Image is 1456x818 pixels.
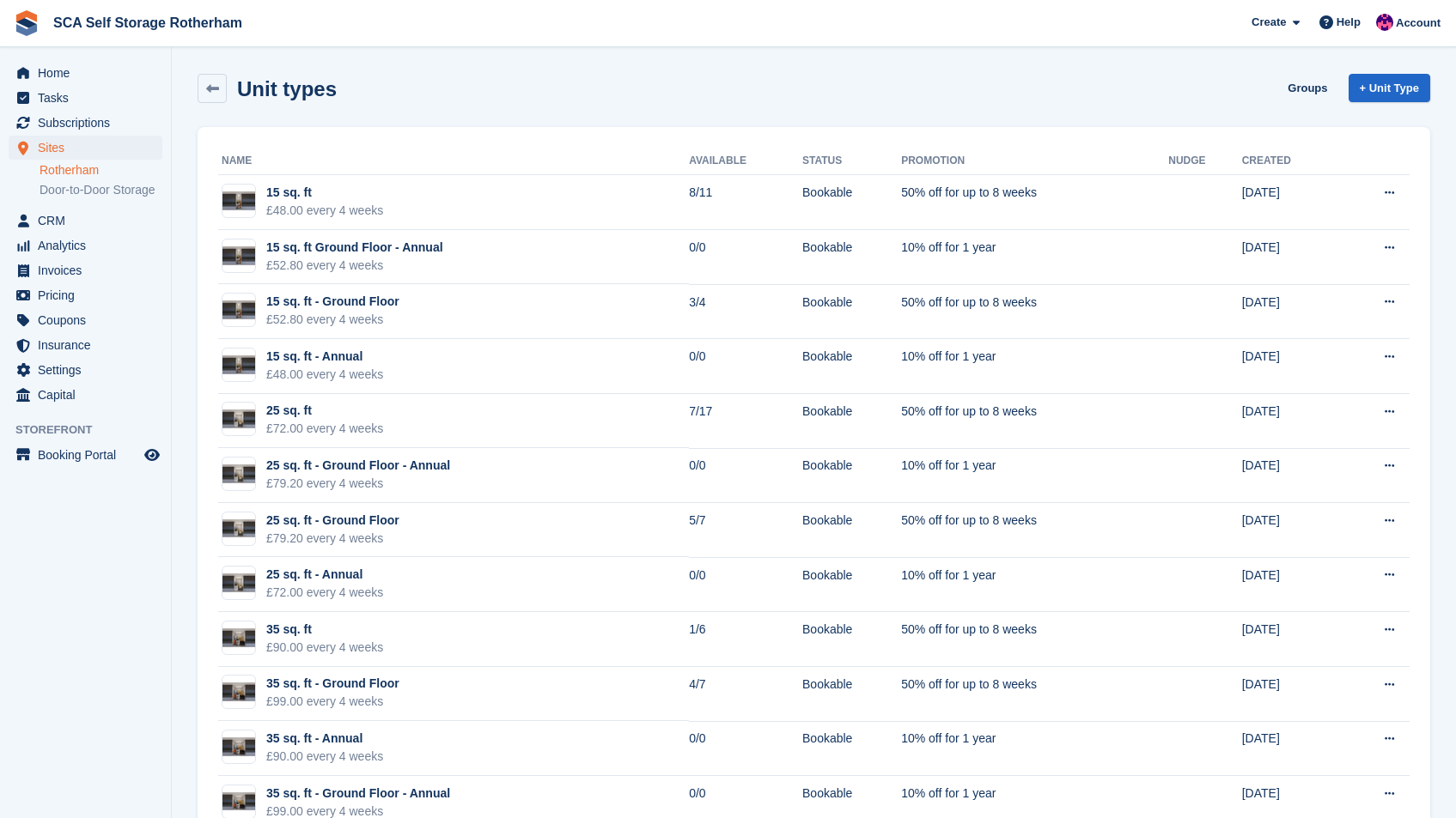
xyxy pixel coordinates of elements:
[38,61,141,85] span: Home
[266,202,383,220] div: £48.00 every 4 weeks
[40,162,162,179] a: Rotherham
[266,693,399,711] div: £99.00 every 4 weeks
[222,355,255,374] img: 15%20SQ.FT.jpg
[689,448,802,503] td: 0/0
[802,721,901,776] td: Bookable
[802,448,901,503] td: Bookable
[689,230,802,285] td: 0/0
[901,394,1168,449] td: 50% off for up to 8 weeks
[901,612,1168,667] td: 50% off for up to 8 weeks
[38,443,141,467] span: Booking Portal
[901,448,1168,503] td: 10% off for 1 year
[1349,74,1430,102] a: + Unit Type
[689,612,802,667] td: 1/6
[266,239,443,257] div: 15 sq. ft Ground Floor - Annual
[38,308,141,332] span: Coupons
[689,284,802,339] td: 3/4
[38,233,141,258] span: Analytics
[802,230,901,285] td: Bookable
[9,333,162,357] a: menu
[689,339,802,394] td: 0/0
[9,86,162,110] a: menu
[901,667,1168,722] td: 50% off for up to 8 weeks
[38,86,141,110] span: Tasks
[9,209,162,233] a: menu
[689,667,802,722] td: 4/7
[142,445,162,465] a: Preview store
[1242,448,1339,503] td: [DATE]
[802,503,901,558] td: Bookable
[802,612,901,667] td: Bookable
[1242,612,1339,667] td: [DATE]
[266,512,399,530] div: 25 sq. ft - Ground Floor
[802,557,901,612] td: Bookable
[1242,175,1339,230] td: [DATE]
[689,503,802,558] td: 5/7
[802,148,901,175] th: Status
[222,409,255,428] img: 25%20SQ.FT.jpg
[222,519,255,538] img: 25%20SQ.FT.jpg
[222,682,255,701] img: 35%20SQ.FT.jpg
[222,573,255,592] img: 25%20SQ.FT.jpg
[9,233,162,258] a: menu
[689,175,802,230] td: 8/11
[38,283,141,307] span: Pricing
[9,258,162,282] a: menu
[266,402,383,420] div: 25 sq. ft
[1242,339,1339,394] td: [DATE]
[802,667,901,722] td: Bookable
[222,246,255,265] img: 15%20SQ.FT.jpg
[38,111,141,135] span: Subscriptions
[1281,74,1334,102] a: Groups
[222,737,255,756] img: 35%20SQ.FT.jpg
[266,475,450,493] div: £79.20 every 4 weeks
[266,730,383,748] div: 35 sq. ft - Annual
[14,10,40,36] img: stora-icon-8386f47178a22dfd0bd8f6a31ec36ba5ce8667c1dd55bd0f319d3a0aa187defe.svg
[38,383,141,407] span: Capital
[266,366,383,384] div: £48.00 every 4 weeks
[222,300,255,319] img: 15%20SQ.FT.jpg
[901,503,1168,558] td: 50% off for up to 8 weeks
[1242,394,1339,449] td: [DATE]
[901,230,1168,285] td: 10% off for 1 year
[38,358,141,382] span: Settings
[266,566,383,584] div: 25 sq. ft - Annual
[222,792,255,811] img: 35%20SQ.FT.jpg
[266,311,399,329] div: £52.80 every 4 weeks
[222,464,255,483] img: 25%20SQ.FT.jpg
[802,394,901,449] td: Bookable
[266,748,383,766] div: £90.00 every 4 weeks
[266,457,450,475] div: 25 sq. ft - Ground Floor - Annual
[38,209,141,233] span: CRM
[9,283,162,307] a: menu
[9,383,162,407] a: menu
[266,785,450,803] div: 35 sq. ft - Ground Floor - Annual
[901,175,1168,230] td: 50% off for up to 8 weeks
[9,61,162,85] a: menu
[689,721,802,776] td: 0/0
[1242,503,1339,558] td: [DATE]
[1242,230,1339,285] td: [DATE]
[266,293,399,311] div: 15 sq. ft - Ground Floor
[9,358,162,382] a: menu
[40,182,162,198] a: Door-to-Door Storage
[1337,14,1361,31] span: Help
[222,191,255,210] img: 15%20SQ.FT.jpg
[266,621,383,639] div: 35 sq. ft
[1242,284,1339,339] td: [DATE]
[222,628,255,647] img: 35%20SQ.FT.jpg
[689,394,802,449] td: 7/17
[266,184,383,202] div: 15 sq. ft
[9,136,162,160] a: menu
[1252,14,1286,31] span: Create
[266,675,399,693] div: 35 sq. ft - Ground Floor
[1242,721,1339,776] td: [DATE]
[901,284,1168,339] td: 50% off for up to 8 weeks
[9,111,162,135] a: menu
[901,339,1168,394] td: 10% off for 1 year
[266,348,383,366] div: 15 sq. ft - Annual
[802,284,901,339] td: Bookable
[1242,148,1339,175] th: Created
[15,421,171,439] span: Storefront
[237,77,337,100] h2: Unit types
